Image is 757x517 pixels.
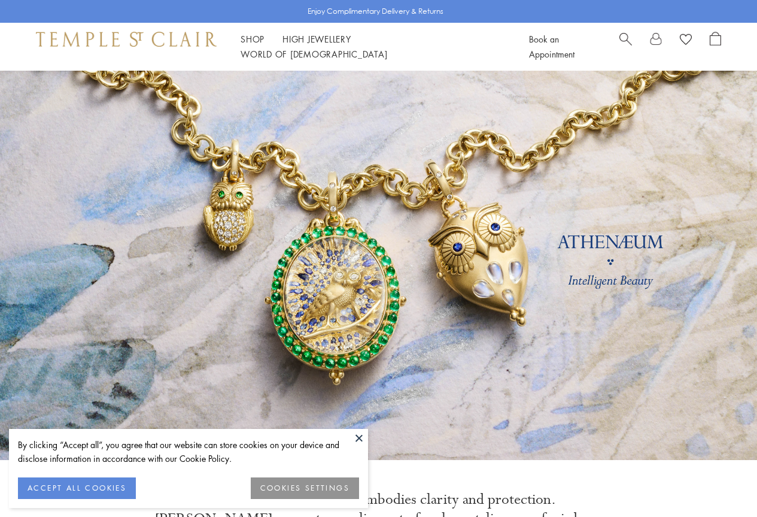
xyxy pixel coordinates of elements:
[680,32,692,50] a: View Wishlist
[241,48,387,60] a: World of [DEMOGRAPHIC_DATA]World of [DEMOGRAPHIC_DATA]
[282,33,351,45] a: High JewelleryHigh Jewellery
[241,32,502,62] nav: Main navigation
[308,5,443,17] p: Enjoy Complimentary Delivery & Returns
[18,477,136,499] button: ACCEPT ALL COOKIES
[251,477,359,499] button: COOKIES SETTINGS
[241,33,265,45] a: ShopShop
[619,32,632,62] a: Search
[36,32,217,46] img: Temple St. Clair
[529,33,574,60] a: Book an Appointment
[18,438,359,465] div: By clicking “Accept all”, you agree that our website can store cookies on your device and disclos...
[710,32,721,62] a: Open Shopping Bag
